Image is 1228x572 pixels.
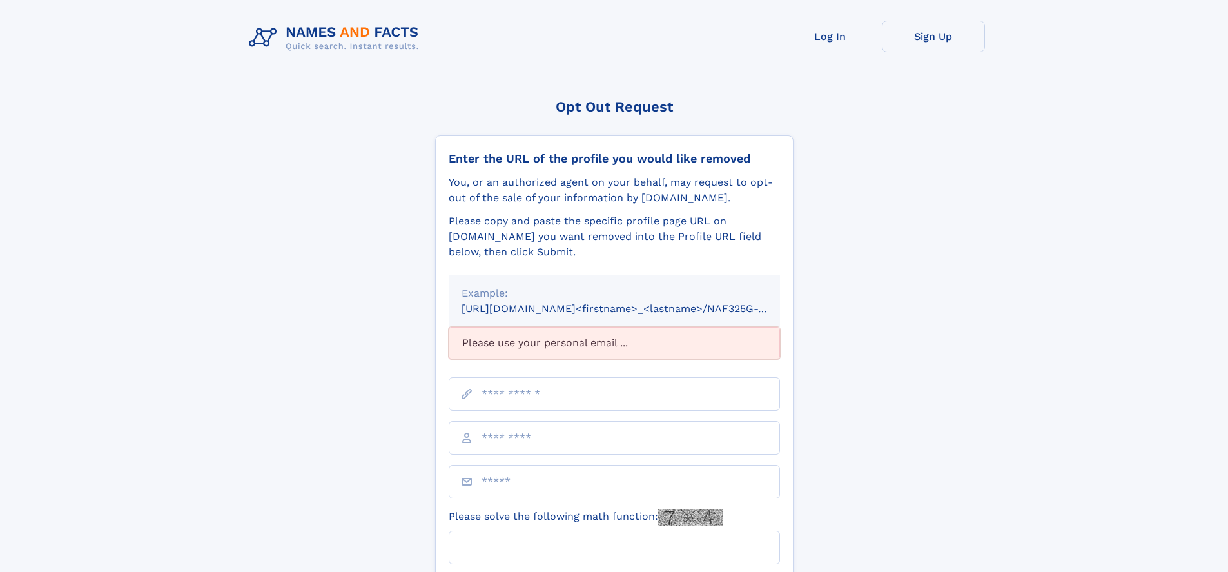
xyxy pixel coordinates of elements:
label: Please solve the following math function: [449,509,723,526]
div: Example: [462,286,767,301]
div: Please use your personal email ... [449,327,780,359]
img: Logo Names and Facts [244,21,429,55]
div: You, or an authorized agent on your behalf, may request to opt-out of the sale of your informatio... [449,175,780,206]
div: Enter the URL of the profile you would like removed [449,152,780,166]
div: Please copy and paste the specific profile page URL on [DOMAIN_NAME] you want removed into the Pr... [449,213,780,260]
a: Sign Up [882,21,985,52]
div: Opt Out Request [435,99,794,115]
small: [URL][DOMAIN_NAME]<firstname>_<lastname>/NAF325G-xxxxxxxx [462,302,804,315]
a: Log In [779,21,882,52]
